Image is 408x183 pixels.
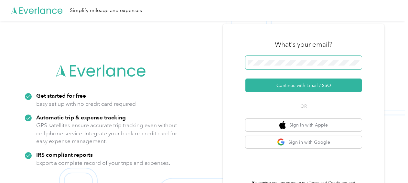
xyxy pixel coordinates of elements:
[36,114,126,121] strong: Automatic trip & expense tracking
[36,121,177,145] p: GPS satellites ensure accurate trip tracking even without cell phone service. Integrate your bank...
[36,151,93,158] strong: IRS compliant reports
[279,121,286,129] img: apple logo
[36,100,136,108] p: Easy set up with no credit card required
[277,138,285,146] img: google logo
[70,6,142,15] div: Simplify mileage and expenses
[292,103,315,110] span: OR
[245,79,362,92] button: Continue with Email / SSO
[245,119,362,131] button: apple logoSign in with Apple
[36,92,86,99] strong: Get started for free
[36,159,170,167] p: Export a complete record of your trips and expenses.
[245,136,362,149] button: google logoSign in with Google
[275,40,332,49] h3: What's your email?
